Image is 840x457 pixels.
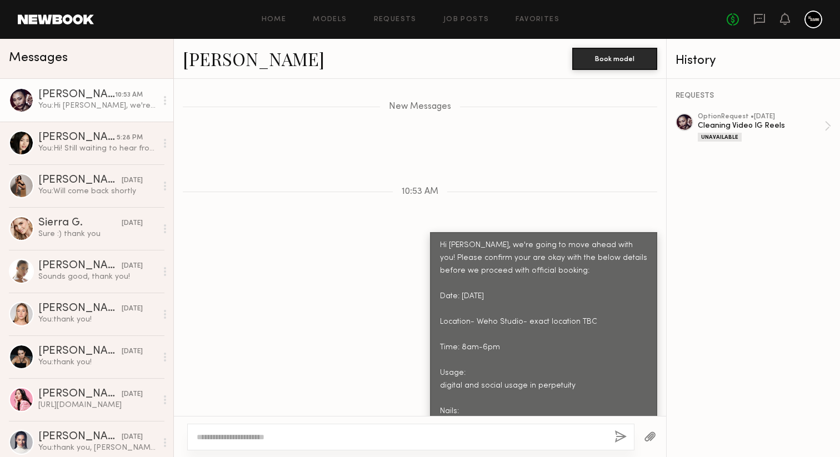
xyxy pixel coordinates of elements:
[122,218,143,229] div: [DATE]
[117,133,143,143] div: 5:28 PM
[38,175,122,186] div: [PERSON_NAME]
[698,113,824,120] div: option Request • [DATE]
[374,16,417,23] a: Requests
[38,260,122,272] div: [PERSON_NAME]
[122,304,143,314] div: [DATE]
[698,113,831,142] a: optionRequest •[DATE]Cleaning Video IG ReelsUnavailable
[122,346,143,357] div: [DATE]
[115,90,143,101] div: 10:53 AM
[122,261,143,272] div: [DATE]
[698,120,824,131] div: Cleaning Video IG Reels
[38,143,157,154] div: You: Hi! Still waiting to hear from the client. Thanks!
[9,52,68,64] span: Messages
[38,389,122,400] div: [PERSON_NAME]
[402,187,438,197] span: 10:53 AM
[38,346,122,357] div: [PERSON_NAME]
[38,89,115,101] div: [PERSON_NAME]
[313,16,347,23] a: Models
[676,54,831,67] div: History
[38,314,157,325] div: You: thank you!
[389,102,451,112] span: New Messages
[38,101,157,111] div: You: Hi [PERSON_NAME], we're going to move ahead with you! Please confirm your are okay with the ...
[38,218,122,229] div: Sierra G.
[38,431,122,443] div: [PERSON_NAME]
[38,303,122,314] div: [PERSON_NAME]
[122,432,143,443] div: [DATE]
[572,48,657,70] button: Book model
[516,16,559,23] a: Favorites
[38,229,157,239] div: Sure :) thank you
[443,16,489,23] a: Job Posts
[122,175,143,186] div: [DATE]
[122,389,143,400] div: [DATE]
[38,443,157,453] div: You: thank you, [PERSON_NAME]! I will get back to you asap
[38,400,157,410] div: [URL][DOMAIN_NAME]
[183,47,324,71] a: [PERSON_NAME]
[38,357,157,368] div: You: thank you!
[698,133,742,142] div: Unavailable
[38,272,157,282] div: Sounds good, thank you!
[440,239,647,456] div: Hi [PERSON_NAME], we're going to move ahead with you! Please confirm your are okay with the below...
[38,186,157,197] div: You: Will come back shortly
[572,53,657,63] a: Book model
[262,16,287,23] a: Home
[38,132,117,143] div: [PERSON_NAME]
[676,92,831,100] div: REQUESTS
